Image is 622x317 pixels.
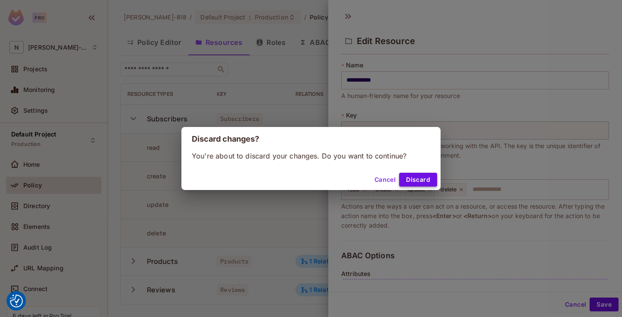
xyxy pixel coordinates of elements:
button: Discard [399,173,437,187]
button: Consent Preferences [10,295,23,307]
h2: Discard changes? [181,127,441,151]
img: Revisit consent button [10,295,23,307]
button: Cancel [371,173,399,187]
p: You're about to discard your changes. Do you want to continue? [192,151,430,161]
